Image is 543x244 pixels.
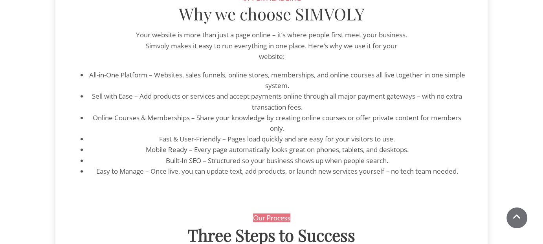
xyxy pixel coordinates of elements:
span: Sell with Ease – Add products or services and accept payments online through all major payment ga... [92,92,462,111]
span: Online Courses & Memberships – Share your knowledge by creating online courses or offer private c... [93,113,461,133]
li: All-in-One Platform – Websites, sales funnels, online stores, memberships, and online courses all... [88,70,466,91]
span: Easy to Manage – Once live, you can update text, add products, or launch new services yourself – ... [96,167,458,176]
span: Fast & User-Friendly – Pages load quickly and are easy for your visitors to use. [159,134,395,143]
p: Your website is more than just a page online – it’s where people first meet your business. Simvol... [136,29,408,62]
h2: Why we choose SIMVOLY [77,6,466,22]
span: Mobile Ready – Every page automatically looks great on phones, tablets, and desktops. [146,145,409,154]
span: Our Process [253,213,290,222]
span: Built-In SEO – Structured so your business shows up when people search. [166,156,388,165]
